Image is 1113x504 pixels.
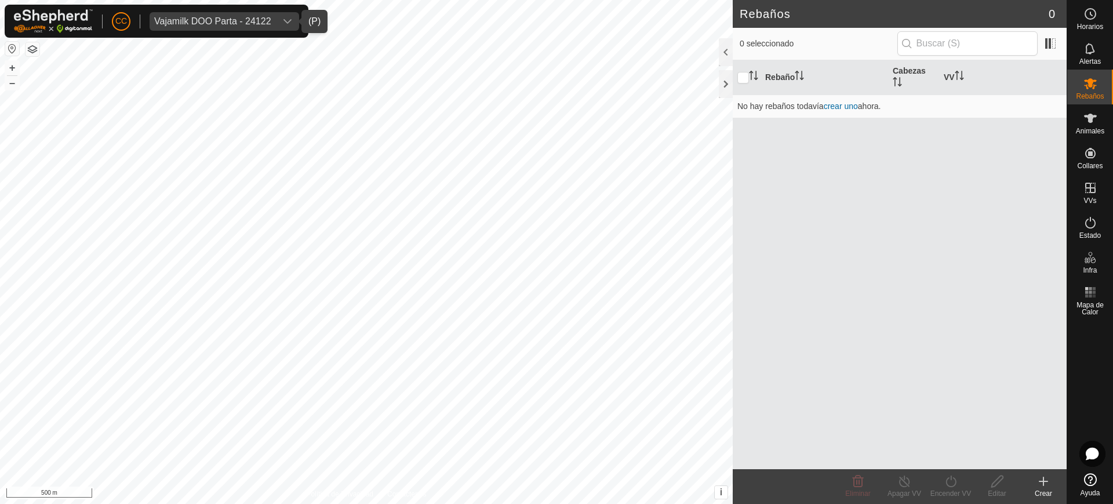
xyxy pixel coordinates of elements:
p-sorticon: Activar para ordenar [749,72,758,82]
span: Rebaños [1076,93,1104,100]
td: No hay rebaños todavía ahora. [733,95,1067,118]
span: Animales [1076,128,1104,135]
span: CC [115,15,127,27]
button: Capas del Mapa [26,42,39,56]
div: Crear [1020,488,1067,499]
img: Logo Gallagher [14,9,93,33]
p-sorticon: Activar para ordenar [795,72,804,82]
a: Contáctenos [387,489,426,499]
span: Alertas [1079,58,1101,65]
div: Editar [974,488,1020,499]
h2: Rebaños [740,7,1049,21]
th: VV [939,60,1067,95]
span: 0 seleccionado [740,38,897,50]
span: Estado [1079,232,1101,239]
div: dropdown trigger [276,12,299,31]
span: 0 [1049,5,1055,23]
span: Eliminar [845,490,870,498]
button: i [715,486,728,499]
input: Buscar (S) [897,31,1038,56]
span: Vajamilk DOO Parta - 24122 [150,12,276,31]
a: Política de Privacidad [307,489,373,499]
p-sorticon: Activar para ordenar [893,79,902,88]
a: Ayuda [1067,469,1113,501]
p-sorticon: Activar para ordenar [955,72,964,82]
th: Rebaño [761,60,888,95]
button: Restablecer Mapa [5,42,19,56]
span: Collares [1077,162,1103,169]
span: Ayuda [1081,490,1100,496]
span: Infra [1083,267,1097,274]
span: VVs [1083,197,1096,204]
button: – [5,76,19,90]
div: Encender VV [927,488,974,499]
div: Vajamilk DOO Parta - 24122 [154,17,271,26]
div: Apagar VV [881,488,927,499]
a: crear uno [824,101,858,111]
th: Cabezas [888,60,939,95]
span: Horarios [1077,23,1103,30]
span: i [720,487,722,497]
span: Mapa de Calor [1070,302,1110,316]
button: + [5,61,19,75]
